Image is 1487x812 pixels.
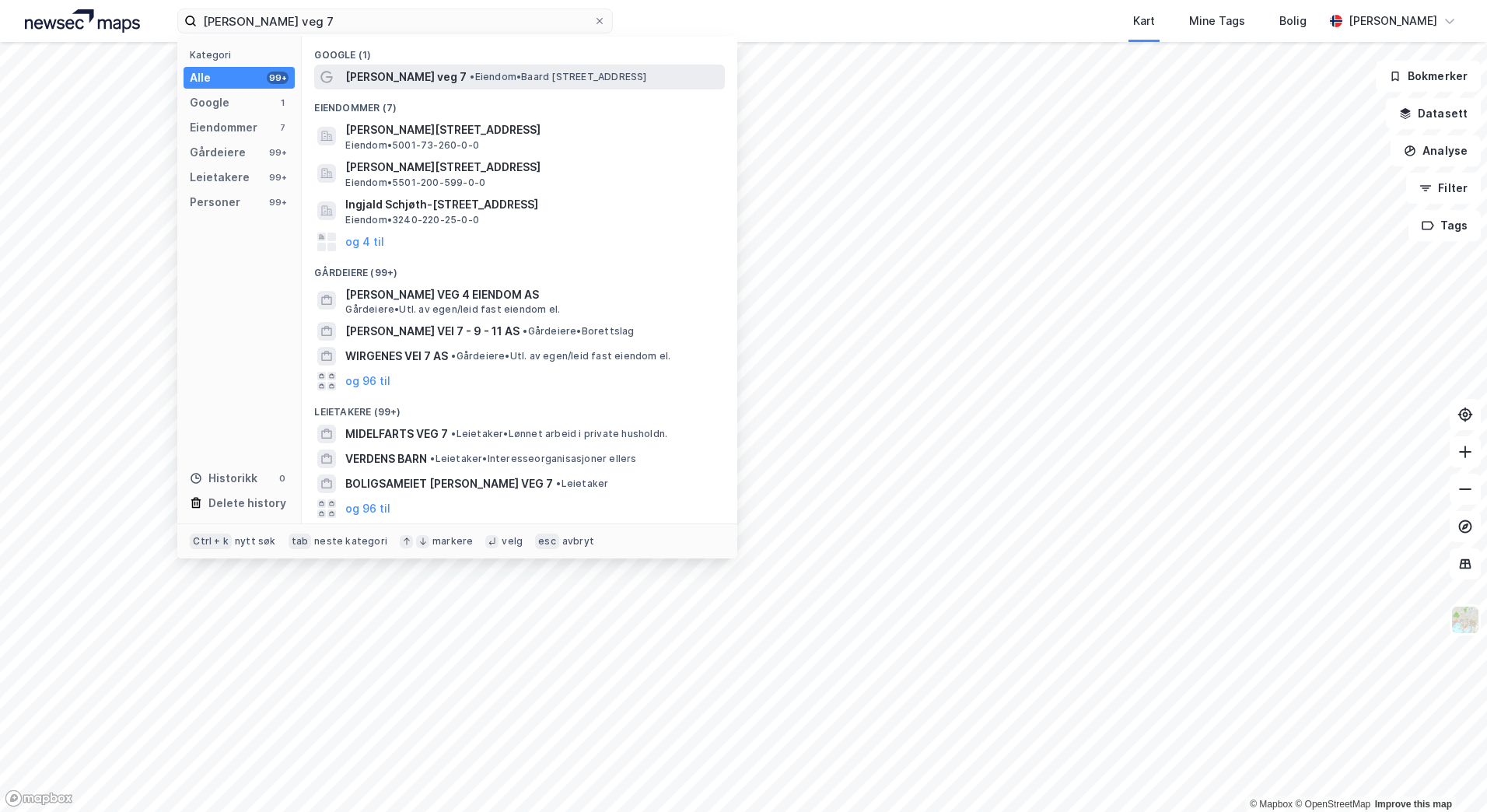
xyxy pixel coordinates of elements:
[190,49,295,61] div: Kategori
[345,233,384,251] button: og 4 til
[302,394,737,422] div: Leietakere (99+)
[190,68,211,87] div: Alle
[302,521,737,549] div: Personer (99+)
[267,196,289,208] div: 99+
[302,89,737,117] div: Eiendommer (7)
[535,534,559,549] div: esc
[197,9,593,33] input: Søk på adresse, matrikkel, gårdeiere, leietakere eller personer
[345,303,560,316] span: Gårdeiere • Utl. av egen/leid fast eiendom el.
[1295,799,1370,810] a: OpenStreetMap
[190,469,257,488] div: Historikk
[556,478,608,490] span: Leietaker
[267,171,289,184] div: 99+
[345,474,553,493] span: BOLIGSAMEIET [PERSON_NAME] VEG 7
[345,214,479,226] span: Eiendom • 3240-220-25-0-0
[1409,737,1487,812] div: Kontrollprogram for chat
[1349,12,1437,30] div: [PERSON_NAME]
[190,93,229,112] div: Google
[1189,12,1245,30] div: Mine Tags
[190,143,246,162] div: Gårdeiere
[1386,98,1481,129] button: Datasett
[1409,737,1487,812] iframe: Chat Widget
[430,453,435,464] span: •
[25,9,140,33] img: logo.a4113a55bc3d86da70a041830d287a7e.svg
[314,535,387,548] div: neste kategori
[276,96,289,109] div: 1
[1250,799,1293,810] a: Mapbox
[562,535,594,548] div: avbryt
[345,285,719,304] span: [PERSON_NAME] VEG 4 EIENDOM AS
[345,372,390,390] button: og 96 til
[5,789,73,807] a: Mapbox homepage
[345,322,520,341] span: [PERSON_NAME] VEI 7 - 9 - 11 AS
[1406,173,1481,204] button: Filter
[276,121,289,134] div: 7
[432,535,473,548] div: markere
[1376,61,1481,92] button: Bokmerker
[523,325,527,337] span: •
[1375,799,1452,810] a: Improve this map
[345,68,467,86] span: [PERSON_NAME] veg 7
[345,499,390,518] button: og 96 til
[190,193,240,212] div: Personer
[345,158,719,177] span: [PERSON_NAME][STREET_ADDRESS]
[267,146,289,159] div: 99+
[1450,605,1480,635] img: Z
[1391,135,1481,166] button: Analyse
[1408,210,1481,241] button: Tags
[1133,12,1155,30] div: Kart
[345,121,719,139] span: [PERSON_NAME][STREET_ADDRESS]
[190,118,257,137] div: Eiendommer
[289,534,312,549] div: tab
[235,535,276,548] div: nytt søk
[267,72,289,84] div: 99+
[470,71,646,83] span: Eiendom • Baard [STREET_ADDRESS]
[451,350,456,362] span: •
[470,71,474,82] span: •
[523,325,634,338] span: Gårdeiere • Borettslag
[345,177,485,189] span: Eiendom • 5501-200-599-0-0
[1279,12,1307,30] div: Bolig
[302,254,737,282] div: Gårdeiere (99+)
[502,535,523,548] div: velg
[345,139,479,152] span: Eiendom • 5001-73-260-0-0
[345,425,448,443] span: MIDELFARTS VEG 7
[276,472,289,485] div: 0
[345,450,427,468] span: VERDENS BARN
[345,195,719,214] span: Ingjald Schjøth-[STREET_ADDRESS]
[302,37,737,65] div: Google (1)
[451,350,670,362] span: Gårdeiere • Utl. av egen/leid fast eiendom el.
[190,168,250,187] div: Leietakere
[345,347,448,366] span: WIRGENES VEI 7 AS
[208,494,286,513] div: Delete history
[556,478,561,489] span: •
[451,428,456,439] span: •
[430,453,636,465] span: Leietaker • Interesseorganisasjoner ellers
[451,428,667,440] span: Leietaker • Lønnet arbeid i private husholdn.
[190,534,232,549] div: Ctrl + k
